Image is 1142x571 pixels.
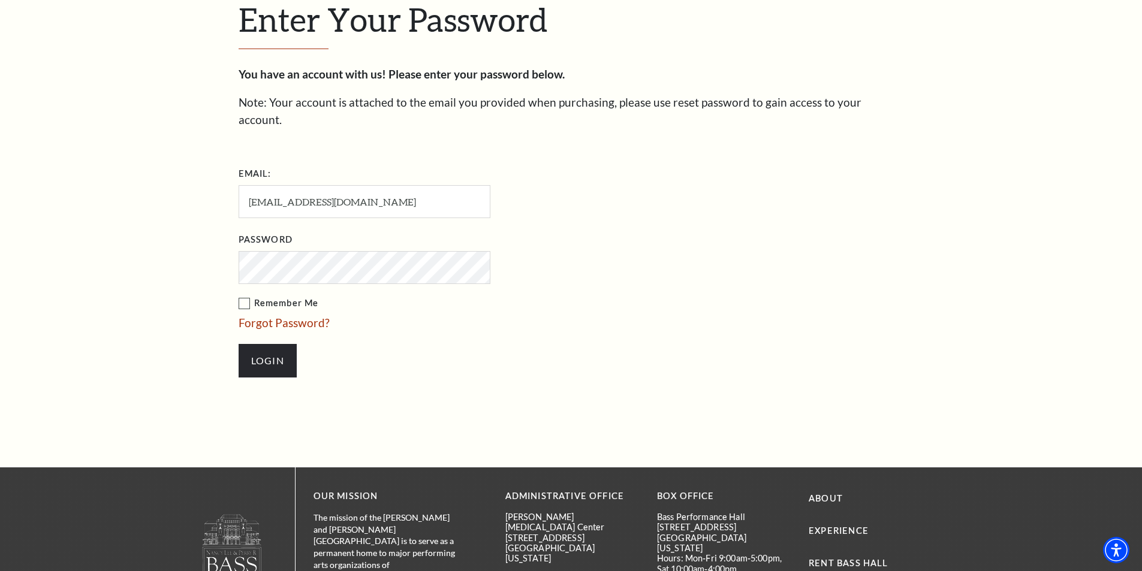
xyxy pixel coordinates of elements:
[239,344,297,377] input: Submit button
[239,94,904,128] p: Note: Your account is attached to the email you provided when purchasing, please use reset passwo...
[505,512,639,533] p: [PERSON_NAME][MEDICAL_DATA] Center
[239,167,272,182] label: Email:
[809,558,888,568] a: Rent Bass Hall
[239,232,293,247] label: Password
[239,67,386,81] strong: You have an account with us!
[388,67,565,81] strong: Please enter your password below.
[657,522,791,532] p: [STREET_ADDRESS]
[1103,537,1129,563] div: Accessibility Menu
[505,543,639,564] p: [GEOGRAPHIC_DATA][US_STATE]
[657,533,791,554] p: [GEOGRAPHIC_DATA][US_STATE]
[505,533,639,543] p: [STREET_ADDRESS]
[657,489,791,504] p: BOX OFFICE
[314,489,463,504] p: OUR MISSION
[239,316,330,330] a: Forgot Password?
[809,525,869,536] a: Experience
[505,489,639,504] p: Administrative Office
[239,296,610,311] label: Remember Me
[657,512,791,522] p: Bass Performance Hall
[239,185,490,218] input: Required
[809,493,843,503] a: About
